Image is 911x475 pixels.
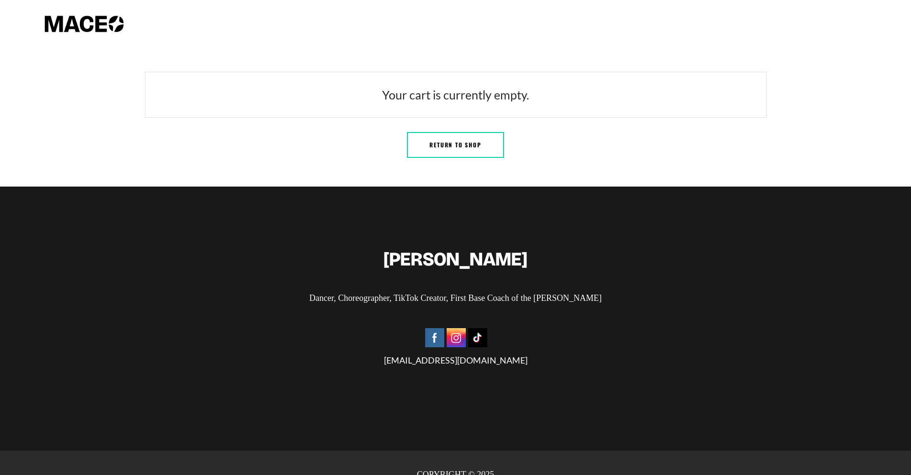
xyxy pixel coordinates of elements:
[447,328,466,347] img: Instagram
[38,326,873,367] div: [EMAIL_ADDRESS][DOMAIN_NAME]
[407,132,504,158] a: Return to shop
[425,328,444,347] img: Facebook
[38,249,873,270] h2: [PERSON_NAME]
[38,291,873,305] p: Dancer, Choreographer, TikTok Creator, First Base Coach of the [PERSON_NAME]
[468,328,487,347] img: Tiktok
[145,72,767,118] div: Your cart is currently empty.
